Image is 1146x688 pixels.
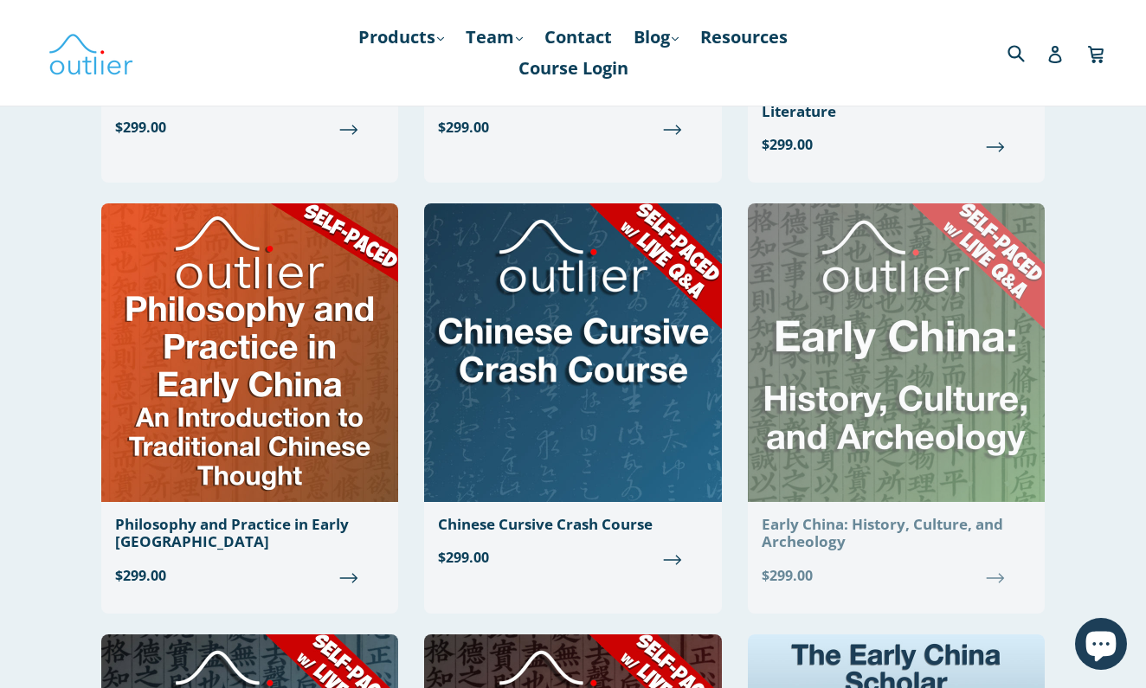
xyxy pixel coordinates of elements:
[101,203,398,600] a: Philosophy and Practice in Early [GEOGRAPHIC_DATA] $299.00
[762,565,1031,586] span: $299.00
[1070,618,1132,674] inbox-online-store-chat: Shopify online store chat
[762,516,1031,551] div: Early China: History, Culture, and Archeology
[457,22,531,53] a: Team
[762,134,1031,155] span: $299.00
[438,547,707,568] span: $299.00
[625,22,687,53] a: Blog
[115,516,384,551] div: Philosophy and Practice in Early [GEOGRAPHIC_DATA]
[510,53,637,84] a: Course Login
[692,22,796,53] a: Resources
[438,516,707,533] div: Chinese Cursive Crash Course
[350,22,453,53] a: Products
[424,203,721,502] img: Chinese Cursive Crash Course
[48,28,134,78] img: Outlier Linguistics
[424,203,721,582] a: Chinese Cursive Crash Course $299.00
[101,203,398,502] img: Philosophy and Practice in Early China
[438,117,707,138] span: $299.00
[536,22,621,53] a: Contact
[115,117,384,138] span: $299.00
[762,85,1031,120] div: Introduction to Premodern Chinese Literature
[115,565,384,586] span: $299.00
[1003,35,1051,70] input: Search
[748,203,1045,502] img: Early China: History, Culture, and Archeology
[748,203,1045,600] a: Early China: History, Culture, and Archeology $299.00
